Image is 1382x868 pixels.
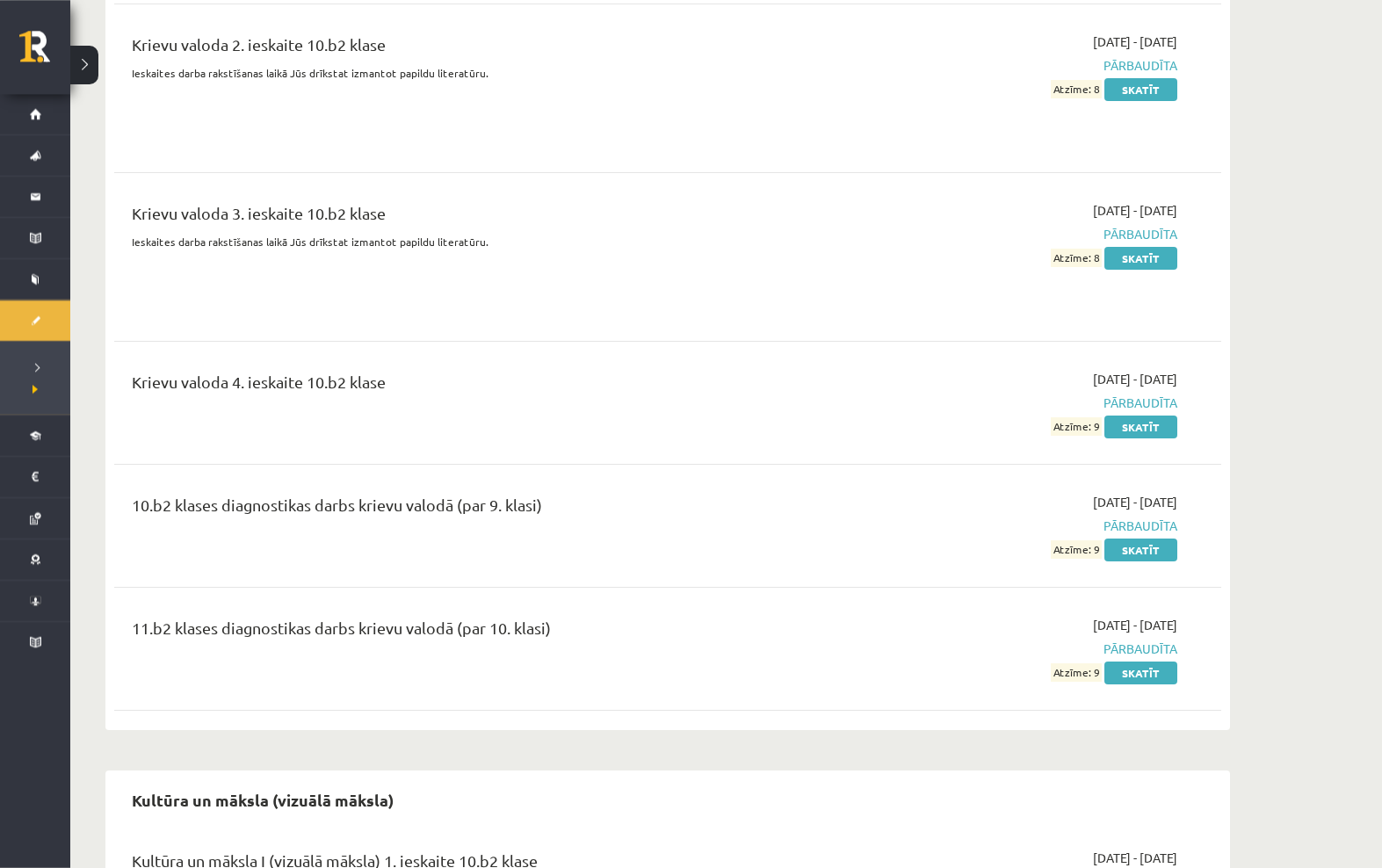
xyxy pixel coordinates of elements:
a: Skatīt [1104,247,1177,270]
div: Krievu valoda 3. ieskaite 10.b2 klase [132,201,820,234]
span: Atzīme: 8 [1051,249,1102,267]
a: Skatīt [1104,416,1177,438]
span: [DATE] - [DATE] [1093,201,1177,220]
span: [DATE] - [DATE] [1093,616,1177,634]
span: Pārbaudīta [846,56,1177,75]
h2: Kultūra un māksla (vizuālā māksla) [114,779,411,821]
div: Krievu valoda 4. ieskaite 10.b2 klase [132,370,820,402]
div: Krievu valoda 2. ieskaite 10.b2 klase [132,33,820,65]
p: Ieskaites darba rakstīšanas laikā Jūs drīkstat izmantot papildu literatūru. [132,234,820,250]
a: Skatīt [1104,78,1177,101]
div: 11.b2 klases diagnostikas darbs krievu valodā (par 10. klasi) [132,616,820,648]
a: Skatīt [1104,539,1177,561]
span: Pārbaudīta [846,225,1177,243]
span: Atzīme: 9 [1051,663,1102,682]
span: Pārbaudīta [846,517,1177,535]
span: [DATE] - [DATE] [1093,493,1177,511]
span: Atzīme: 9 [1051,540,1102,559]
span: Atzīme: 9 [1051,417,1102,436]
span: [DATE] - [DATE] [1093,849,1177,867]
div: 10.b2 klases diagnostikas darbs krievu valodā (par 9. klasi) [132,493,820,525]
a: Rīgas 1. Tālmācības vidusskola [19,31,70,75]
span: Pārbaudīta [846,640,1177,658]
span: [DATE] - [DATE] [1093,370,1177,388]
a: Skatīt [1104,662,1177,684]
span: Pārbaudīta [846,394,1177,412]
span: Atzīme: 8 [1051,80,1102,98]
span: [DATE] - [DATE] [1093,33,1177,51]
p: Ieskaites darba rakstīšanas laikā Jūs drīkstat izmantot papildu literatūru. [132,65,820,81]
